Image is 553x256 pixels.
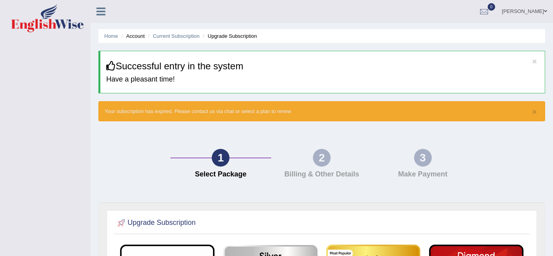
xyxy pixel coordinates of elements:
h2: Upgrade Subscription [116,217,196,229]
li: Account [119,32,144,40]
h4: Billing & Other Details [275,171,368,178]
h3: Successful entry in the system [106,61,539,71]
div: 3 [414,149,432,167]
h4: Make Payment [376,171,470,178]
button: × [532,57,537,65]
li: Upgrade Subscription [201,32,257,40]
span: 0 [488,3,496,11]
a: Current Subscription [153,33,200,39]
a: Home [104,33,118,39]
div: Your subscription has expired. Please contact us via chat or select a plan to renew [98,101,545,121]
h4: Have a pleasant time! [106,76,539,83]
button: × [532,108,537,116]
h4: Select Package [174,171,268,178]
div: 1 [212,149,229,167]
div: 2 [313,149,331,167]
